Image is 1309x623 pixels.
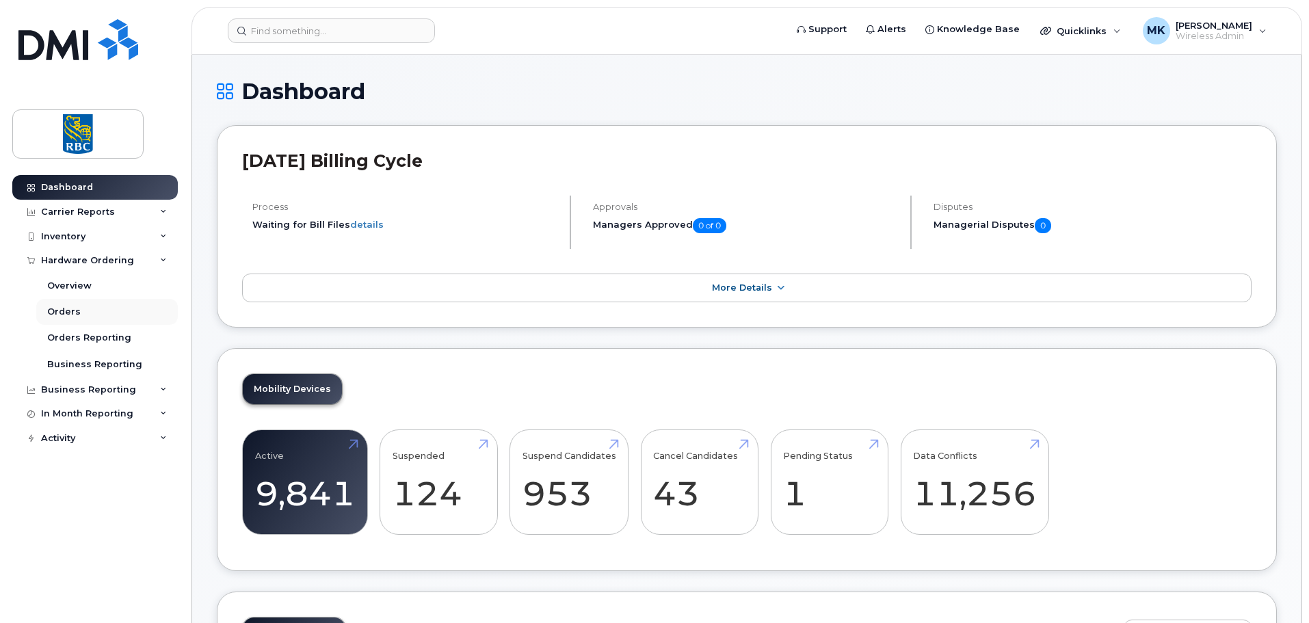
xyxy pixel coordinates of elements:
[252,218,558,231] li: Waiting for Bill Files
[523,437,616,527] a: Suspend Candidates 953
[653,437,745,527] a: Cancel Candidates 43
[393,437,485,527] a: Suspended 124
[350,219,384,230] a: details
[783,437,875,527] a: Pending Status 1
[693,218,726,233] span: 0 of 0
[712,282,772,293] span: More Details
[242,150,1252,171] h2: [DATE] Billing Cycle
[243,374,342,404] a: Mobility Devices
[913,437,1036,527] a: Data Conflicts 11,256
[217,79,1277,103] h1: Dashboard
[934,218,1252,233] h5: Managerial Disputes
[255,437,355,527] a: Active 9,841
[1035,218,1051,233] span: 0
[934,202,1252,212] h4: Disputes
[593,202,899,212] h4: Approvals
[593,218,899,233] h5: Managers Approved
[252,202,558,212] h4: Process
